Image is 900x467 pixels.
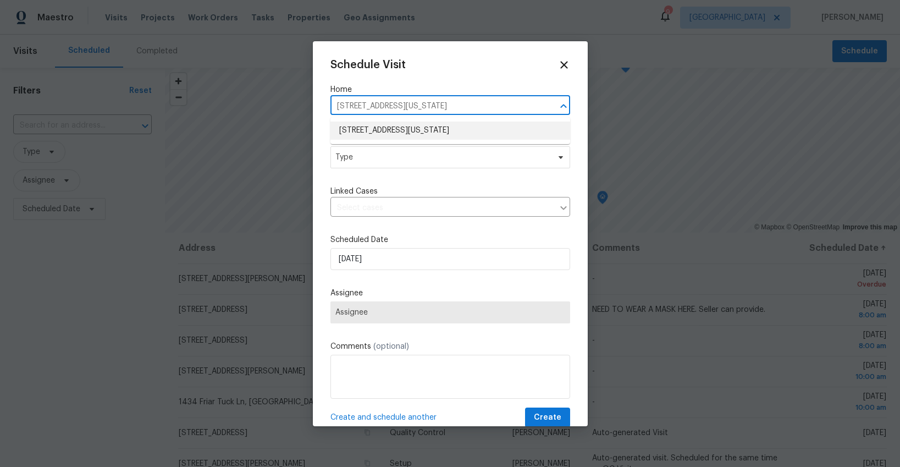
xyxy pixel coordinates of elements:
span: Schedule Visit [330,59,406,70]
span: Linked Cases [330,186,378,197]
button: Close [556,98,571,114]
span: Assignee [335,308,565,317]
input: M/D/YYYY [330,248,570,270]
span: Type [335,152,549,163]
span: Create [534,411,561,425]
button: Create [525,408,570,428]
input: Enter in an address [330,98,539,115]
input: Select cases [330,200,554,217]
label: Scheduled Date [330,234,570,245]
li: [STREET_ADDRESS][US_STATE] [330,122,570,140]
span: Create and schedule another [330,412,437,423]
span: (optional) [373,343,409,350]
label: Assignee [330,288,570,299]
label: Home [330,84,570,95]
span: Close [558,59,570,71]
label: Comments [330,341,570,352]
